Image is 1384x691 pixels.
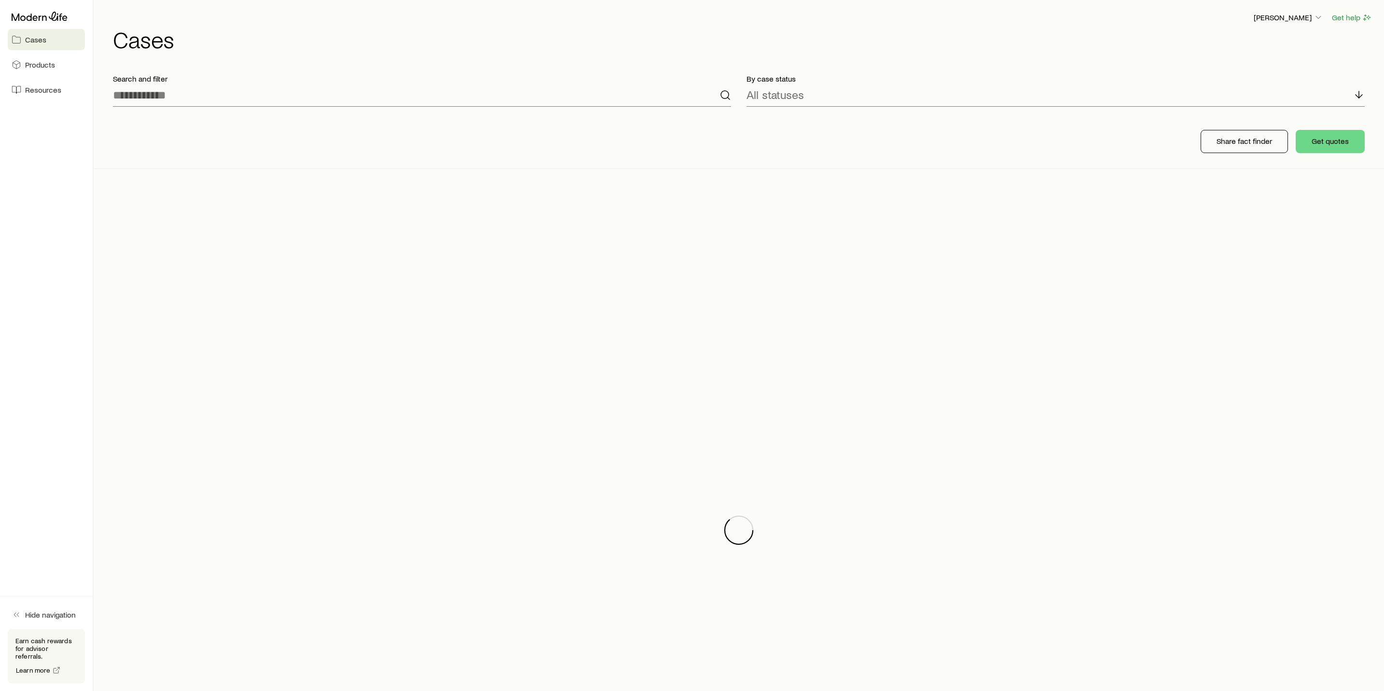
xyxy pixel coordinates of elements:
button: Share fact finder [1201,130,1288,153]
p: By case status [747,74,1365,84]
a: Resources [8,79,85,100]
span: Cases [25,35,46,44]
div: Earn cash rewards for advisor referrals.Learn more [8,629,85,683]
span: Hide navigation [25,610,76,620]
p: Share fact finder [1217,136,1272,146]
h1: Cases [113,28,1372,51]
a: Products [8,54,85,75]
button: Hide navigation [8,604,85,625]
a: Cases [8,29,85,50]
span: Resources [25,85,61,95]
span: Products [25,60,55,70]
span: Learn more [16,667,51,674]
button: Get help [1331,12,1372,23]
p: All statuses [747,88,804,101]
button: [PERSON_NAME] [1253,12,1324,24]
p: [PERSON_NAME] [1254,13,1323,22]
button: Get quotes [1296,130,1365,153]
p: Search and filter [113,74,731,84]
p: Earn cash rewards for advisor referrals. [15,637,77,660]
